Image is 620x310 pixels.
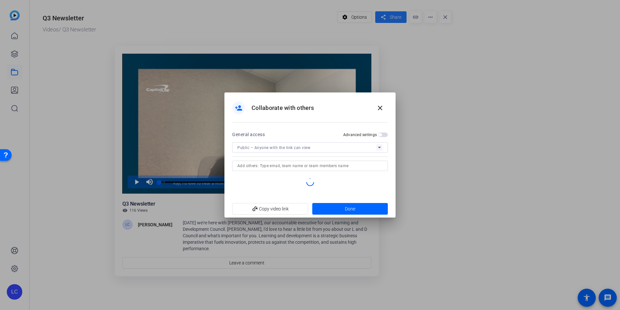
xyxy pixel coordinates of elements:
[376,104,384,112] mat-icon: close
[250,204,261,215] mat-icon: add_link
[343,132,377,137] h2: Advanced settings
[345,206,355,212] span: Done
[252,104,314,112] h1: Collaborate with others
[237,162,383,170] input: Add others: Type email, team name or team members name
[232,131,265,138] h2: General access
[237,145,310,150] span: Public – Anyone with the link can view
[237,203,303,215] span: Copy video link
[232,203,308,215] button: Copy video link
[235,104,243,112] mat-icon: person_add
[312,203,388,215] button: Done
